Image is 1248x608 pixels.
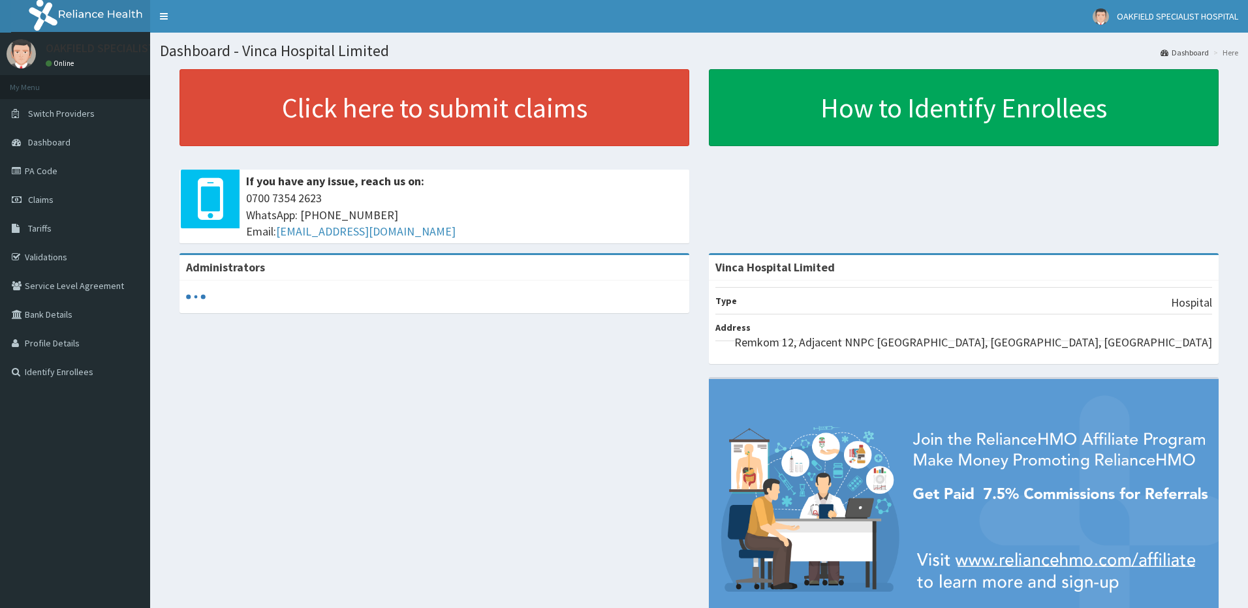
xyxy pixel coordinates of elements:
[1117,10,1238,22] span: OAKFIELD SPECIALIST HOSPITAL
[246,190,683,240] span: 0700 7354 2623 WhatsApp: [PHONE_NUMBER] Email:
[46,59,77,68] a: Online
[1161,47,1209,58] a: Dashboard
[46,42,209,54] p: OAKFIELD SPECIALIST HOSPITAL
[186,287,206,307] svg: audio-loading
[734,334,1212,351] p: Remkom 12, Adjacent NNPC [GEOGRAPHIC_DATA], [GEOGRAPHIC_DATA], [GEOGRAPHIC_DATA]
[715,322,751,333] b: Address
[7,39,36,68] img: User Image
[276,224,456,239] a: [EMAIL_ADDRESS][DOMAIN_NAME]
[1093,8,1109,25] img: User Image
[1210,47,1238,58] li: Here
[28,108,95,119] span: Switch Providers
[28,222,52,234] span: Tariffs
[186,260,265,275] b: Administrators
[179,69,689,146] a: Click here to submit claims
[709,69,1219,146] a: How to Identify Enrollees
[28,194,54,205] span: Claims
[715,260,835,275] strong: Vinca Hospital Limited
[1171,294,1212,311] p: Hospital
[715,295,737,307] b: Type
[28,136,70,148] span: Dashboard
[160,42,1238,59] h1: Dashboard - Vinca Hospital Limited
[246,174,424,189] b: If you have any issue, reach us on:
